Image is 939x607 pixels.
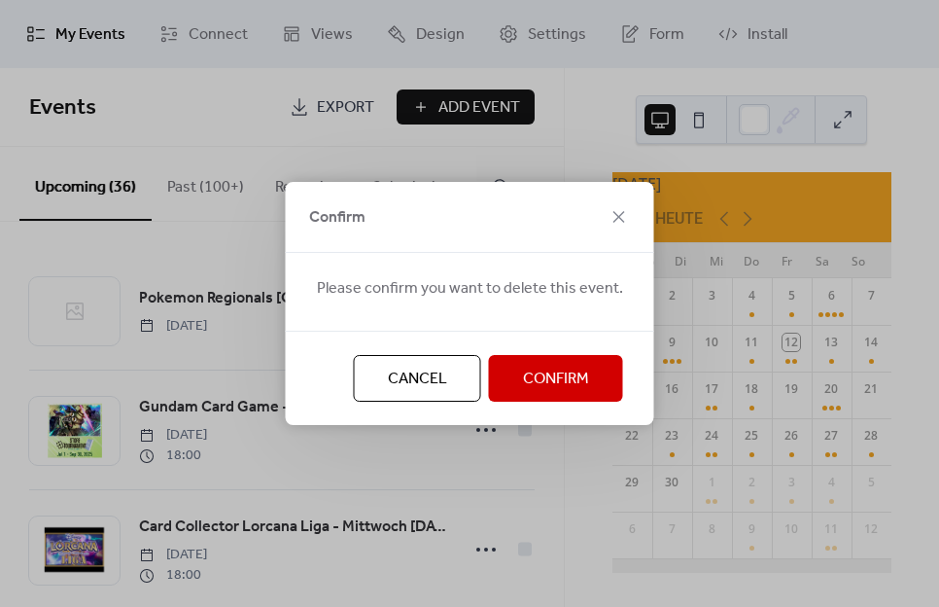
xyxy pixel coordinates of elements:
span: Confirm [523,368,589,391]
button: Confirm [489,355,623,402]
span: Cancel [388,368,447,391]
span: Please confirm you want to delete this event. [317,277,623,301]
span: Confirm [309,206,365,230]
button: Cancel [354,355,481,402]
